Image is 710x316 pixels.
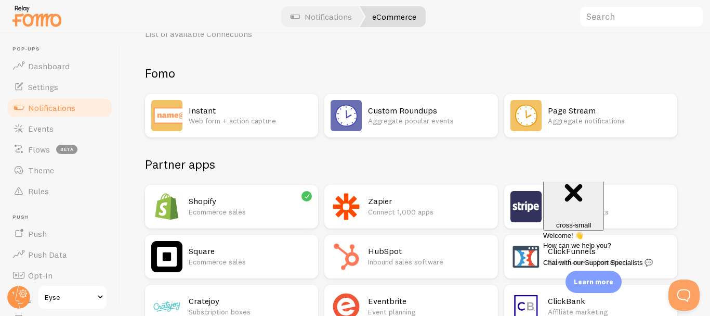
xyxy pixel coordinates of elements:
[6,56,113,77] a: Dashboard
[28,165,54,175] span: Theme
[45,291,94,304] span: Eyse
[189,296,312,307] h2: Cratejoy
[6,223,113,244] a: Push
[189,257,312,267] p: Ecommerce sales
[548,296,671,307] h2: ClickBank
[368,257,491,267] p: Inbound sales software
[28,123,54,134] span: Events
[6,139,113,160] a: Flows beta
[566,271,622,293] div: Learn more
[368,296,491,307] h2: Eventbrite
[331,100,362,131] img: Custom Roundups
[331,191,362,222] img: Zapier
[6,77,113,97] a: Settings
[510,241,542,272] img: ClickFunnels
[28,103,75,113] span: Notifications
[28,270,52,281] span: Opt-In
[510,100,542,131] img: Page Stream
[145,28,395,40] p: List of available Connections
[548,116,671,126] p: Aggregate notifications
[574,277,613,287] p: Learn more
[368,207,491,217] p: Connect 1,000 apps
[668,280,700,311] iframe: Help Scout Beacon - Open
[189,207,312,217] p: Ecommerce sales
[28,144,50,155] span: Flows
[151,191,182,222] img: Shopify
[368,116,491,126] p: Aggregate popular events
[12,46,113,53] span: Pop-ups
[145,65,677,81] h2: Fomo
[6,97,113,118] a: Notifications
[189,196,312,207] h2: Shopify
[368,246,491,257] h2: HubSpot
[189,105,312,116] h2: Instant
[12,214,113,221] span: Push
[6,265,113,286] a: Opt-In
[538,182,705,280] iframe: Help Scout Beacon - Messages and Notifications
[145,156,677,172] h2: Partner apps
[548,105,671,116] h2: Page Stream
[510,191,542,222] img: Stripe
[37,285,108,310] a: Eyse
[6,118,113,139] a: Events
[189,116,312,126] p: Web form + action capture
[28,82,58,92] span: Settings
[6,160,113,181] a: Theme
[368,196,491,207] h2: Zapier
[28,229,47,239] span: Push
[28,249,67,260] span: Push Data
[151,241,182,272] img: Square
[6,244,113,265] a: Push Data
[151,100,182,131] img: Instant
[56,145,77,154] span: beta
[331,241,362,272] img: HubSpot
[11,3,63,29] img: fomo-relay-logo-orange.svg
[28,61,70,71] span: Dashboard
[368,105,491,116] h2: Custom Roundups
[28,186,49,196] span: Rules
[6,181,113,201] a: Rules
[189,246,312,257] h2: Square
